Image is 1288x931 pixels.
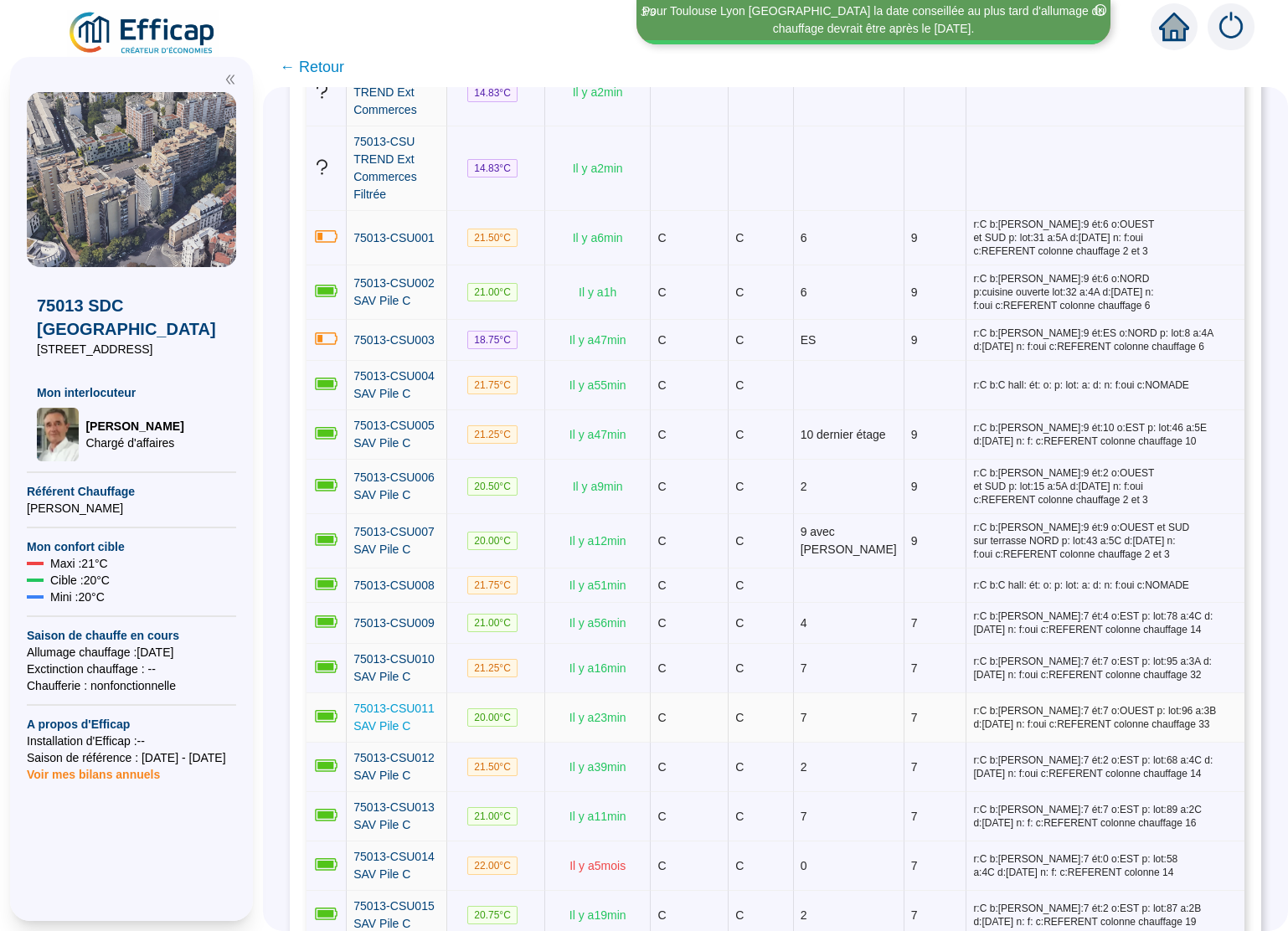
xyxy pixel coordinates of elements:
[911,616,918,630] span: 7
[801,859,807,872] span: 0
[467,229,518,247] span: 21.50 °C
[657,333,666,347] span: C
[353,231,435,244] span: 75013-CSU001
[353,615,435,632] a: 75013-CSU009
[280,55,344,79] span: ← Retour
[973,852,1238,879] span: r:C b:[PERSON_NAME]:7 ét:0 o:EST p: lot:58 a:4C d:[DATE] n: f: c:REFERENT colonne 14
[973,704,1238,731] span: r:C b:[PERSON_NAME]:7 ét:7 o:OUEST p: lot:96 a:3B d:[DATE] n: f:oui c:REFERENT colonne chauffage 33
[467,159,518,177] span: 14.83 °C
[657,616,666,630] span: C
[911,534,918,548] span: 9
[353,332,435,349] a: 75013-CSU003
[27,716,236,733] span: A propos d'Efficap
[735,616,744,630] span: C
[573,162,623,175] span: Il y a 2 min
[801,661,807,675] span: 7
[467,425,518,444] span: 21.25 °C
[353,368,440,403] a: 75013-CSU004 SAV Pile C
[467,532,518,550] span: 20.00 °C
[37,294,226,341] span: 75013 SDC [GEOGRAPHIC_DATA]
[735,285,744,299] span: C
[1159,12,1189,42] span: home
[735,810,744,823] span: C
[569,579,626,592] span: Il y a 51 min
[579,285,616,299] span: Il y a 1 h
[467,331,518,349] span: 18.75 °C
[27,749,236,766] span: Saison de référence : [DATE] - [DATE]
[911,711,918,724] span: 7
[467,477,518,496] span: 20.50 °C
[973,466,1238,507] span: r:C b:[PERSON_NAME]:9 ét:2 o:OUEST et SUD p: lot:15 a:5A d:[DATE] n: f:oui c:REFERENT colonne cha...
[573,231,623,244] span: Il y a 6 min
[569,534,626,548] span: Il y a 12 min
[353,800,435,831] span: 75013-CSU013 SAV Pile C
[801,760,807,774] span: 2
[467,283,518,301] span: 21.00 °C
[353,579,435,592] span: 75013-CSU008
[569,859,626,872] span: Il y a 5 mois
[353,700,440,735] a: 75013-CSU011 SAV Pile C
[467,758,518,776] span: 21.50 °C
[735,480,744,493] span: C
[27,661,236,677] span: Exctinction chauffage : --
[85,435,183,451] span: Chargé d'affaires
[801,480,807,493] span: 2
[569,810,626,823] span: Il y a 11 min
[37,384,226,401] span: Mon interlocuteur
[911,231,918,244] span: 9
[353,471,435,502] span: 75013-CSU006 SAV Pile C
[467,906,518,924] span: 20.75 °C
[573,85,623,99] span: Il y a 2 min
[1208,3,1255,50] img: alerts
[27,538,236,555] span: Mon confort cible
[973,803,1238,830] span: r:C b:[PERSON_NAME]:7 ét:7 o:EST p: lot:89 a:2C d:[DATE] n: f: c:REFERENT colonne chauffage 16
[801,810,807,823] span: 7
[353,652,435,683] span: 75013-CSU010 SAV Pile C
[569,616,626,630] span: Il y a 56 min
[27,483,236,500] span: Référent Chauffage
[735,579,744,592] span: C
[353,369,435,400] span: 75013-CSU004 SAV Pile C
[911,760,918,774] span: 7
[353,751,435,782] span: 75013-CSU012 SAV Pile C
[569,711,626,724] span: Il y a 23 min
[353,523,440,558] a: 75013-CSU007 SAV Pile C
[353,525,435,556] span: 75013-CSU007 SAV Pile C
[353,68,416,116] span: 75013-CSU TREND Ext Commerces
[639,3,1108,38] div: Pour Toulouse Lyon [GEOGRAPHIC_DATA] la date conseillée au plus tard d'allumage du chauffage devr...
[641,6,656,18] i: 3 / 3
[27,733,236,749] span: Installation d'Efficap : --
[353,651,440,686] a: 75013-CSU010 SAV Pile C
[973,655,1238,682] span: r:C b:[PERSON_NAME]:7 ét:7 o:EST p: lot:95 a:3A d:[DATE] n: f:oui c:REFERENT colonne chauffage 32
[569,661,626,675] span: Il y a 16 min
[50,572,110,589] span: Cible : 20 °C
[467,807,518,826] span: 21.00 °C
[353,276,435,307] span: 75013-CSU002 SAV Pile C
[735,908,744,922] span: C
[85,418,183,435] span: [PERSON_NAME]
[657,711,666,724] span: C
[801,525,897,556] span: 9 avec [PERSON_NAME]
[353,135,416,201] span: 75013-CSU TREND Ext Commerces Filtrée
[27,758,160,781] span: Voir mes bilans annuels
[569,333,626,347] span: Il y a 47 min
[801,908,807,922] span: 2
[353,333,435,347] span: 75013-CSU003
[467,376,518,394] span: 21.75 °C
[467,856,518,875] span: 22.00 °C
[657,480,666,493] span: C
[973,579,1238,592] span: r:C b:C hall: ét: o: p: lot: a: d: n: f:oui c:NOMADE
[973,754,1238,780] span: r:C b:[PERSON_NAME]:7 ét:2 o:EST p: lot:68 a:4C d:[DATE] n: f:oui c:REFERENT colonne chauffage 14
[50,555,108,572] span: Maxi : 21 °C
[801,616,807,630] span: 4
[657,231,666,244] span: C
[353,417,440,452] a: 75013-CSU005 SAV Pile C
[353,850,435,881] span: 75013-CSU014 SAV Pile C
[353,275,440,310] a: 75013-CSU002 SAV Pile C
[573,480,623,493] span: Il y a 9 min
[801,711,807,724] span: 7
[973,421,1238,448] span: r:C b:[PERSON_NAME]:9 ét:10 o:EST p: lot:46 a:5E d:[DATE] n: f: c:REFERENT colonne chauffage 10
[37,341,226,357] span: [STREET_ADDRESS]
[353,702,435,733] span: 75013-CSU011 SAV Pile C
[353,469,440,504] a: 75013-CSU006 SAV Pile C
